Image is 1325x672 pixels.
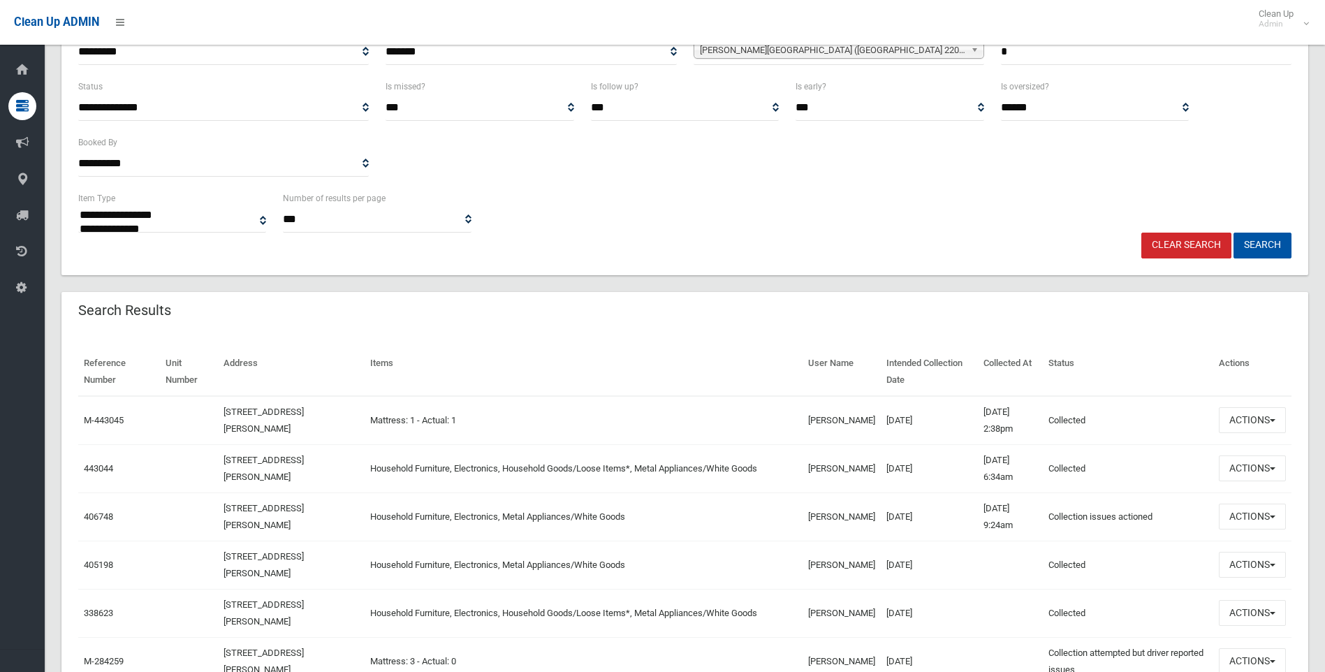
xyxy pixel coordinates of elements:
a: [STREET_ADDRESS][PERSON_NAME] [224,455,304,482]
td: Mattress: 1 - Actual: 1 [365,396,802,445]
a: [STREET_ADDRESS][PERSON_NAME] [224,503,304,530]
th: Unit Number [160,348,218,396]
td: [DATE] 2:38pm [978,396,1043,445]
th: Reference Number [78,348,160,396]
button: Actions [1219,504,1286,529]
label: Number of results per page [283,191,386,206]
td: [DATE] [881,492,979,541]
label: Booked By [78,135,117,150]
a: [STREET_ADDRESS][PERSON_NAME] [224,407,304,434]
th: Items [365,348,802,396]
a: 443044 [84,463,113,474]
a: 338623 [84,608,113,618]
td: Collected [1043,541,1213,589]
a: [STREET_ADDRESS][PERSON_NAME] [224,599,304,627]
a: 405198 [84,560,113,570]
span: Clean Up [1252,8,1308,29]
td: Household Furniture, Electronics, Metal Appliances/White Goods [365,541,802,589]
th: Actions [1213,348,1291,396]
label: Is early? [796,79,826,94]
td: [PERSON_NAME] [803,492,881,541]
td: [DATE] [881,589,979,637]
td: [PERSON_NAME] [803,396,881,445]
label: Item Type [78,191,115,206]
button: Actions [1219,552,1286,578]
td: Collected [1043,396,1213,445]
td: Collected [1043,444,1213,492]
td: Household Furniture, Electronics, Metal Appliances/White Goods [365,492,802,541]
a: M-443045 [84,415,124,425]
th: User Name [803,348,881,396]
a: Clear Search [1141,233,1231,258]
small: Admin [1259,19,1294,29]
td: [PERSON_NAME] [803,541,881,589]
td: [DATE] [881,541,979,589]
button: Actions [1219,407,1286,433]
span: Clean Up ADMIN [14,15,99,29]
td: [DATE] [881,444,979,492]
button: Actions [1219,455,1286,481]
th: Intended Collection Date [881,348,979,396]
a: [STREET_ADDRESS][PERSON_NAME] [224,551,304,578]
td: [DATE] [881,396,979,445]
td: Household Furniture, Electronics, Household Goods/Loose Items*, Metal Appliances/White Goods [365,444,802,492]
header: Search Results [61,297,188,324]
label: Is follow up? [591,79,638,94]
td: Collected [1043,589,1213,637]
td: Collection issues actioned [1043,492,1213,541]
button: Search [1234,233,1291,258]
td: Household Furniture, Electronics, Household Goods/Loose Items*, Metal Appliances/White Goods [365,589,802,637]
td: [DATE] 6:34am [978,444,1043,492]
th: Status [1043,348,1213,396]
label: Status [78,79,103,94]
label: Is missed? [386,79,425,94]
a: 406748 [84,511,113,522]
a: M-284259 [84,656,124,666]
td: [PERSON_NAME] [803,444,881,492]
th: Collected At [978,348,1043,396]
span: [PERSON_NAME][GEOGRAPHIC_DATA] ([GEOGRAPHIC_DATA] 2200) [700,42,965,59]
td: [DATE] 9:24am [978,492,1043,541]
td: [PERSON_NAME] [803,589,881,637]
button: Actions [1219,600,1286,626]
th: Address [218,348,365,396]
label: Is oversized? [1001,79,1049,94]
